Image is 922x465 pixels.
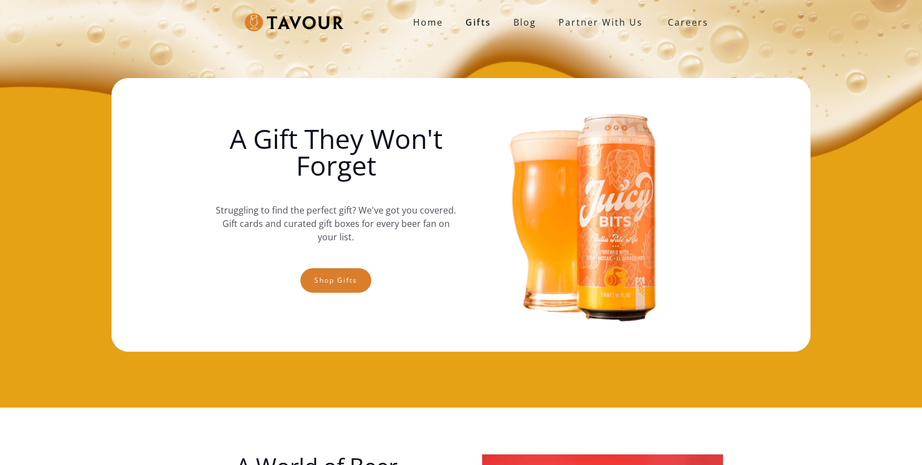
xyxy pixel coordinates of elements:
a: Blog [502,11,547,33]
strong: Careers [668,11,709,33]
p: Struggling to find the perfect gift? We've got you covered. Gift cards and curated gift boxes for... [216,192,457,255]
a: Careers [654,7,717,38]
strong: Home [413,16,443,28]
a: Gifts [454,11,502,33]
a: Home [402,11,454,33]
a: Shop gifts [300,268,371,293]
h1: A Gift They Won't Forget [216,125,457,179]
a: partner with us [547,11,654,33]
